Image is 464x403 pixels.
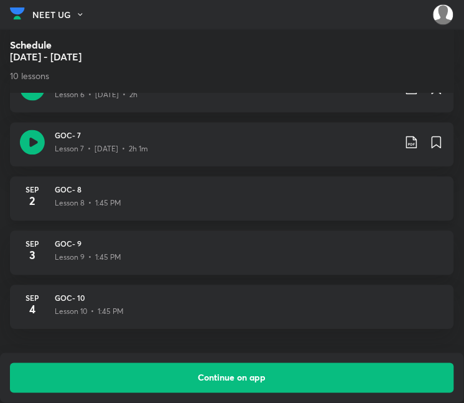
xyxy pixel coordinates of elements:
[55,144,148,155] p: Lesson 7 • [DATE] • 2h 1m
[55,184,444,196] h3: GOC- 8
[10,123,454,167] a: GOC- 7Lesson 7 • [DATE] • 2h 1m
[20,239,45,250] h6: Sep
[20,250,45,261] h4: 3
[55,239,444,250] h3: GOC- 9
[10,363,454,393] button: Continue on app
[20,184,45,196] h6: Sep
[32,6,92,24] button: NEET UG
[20,304,45,315] h4: 4
[10,70,454,83] p: 10 lessons
[20,293,45,304] h6: Sep
[55,130,394,141] h3: GOC- 7
[55,252,121,263] p: Lesson 9 • 1:45 PM
[55,306,124,318] p: Lesson 10 • 1:45 PM
[433,4,454,26] img: Amisha Rani
[10,231,454,275] a: Sep3GOC- 9Lesson 9 • 1:45 PM
[55,90,137,101] p: Lesson 6 • [DATE] • 2h
[10,285,454,330] a: Sep4GOC- 10Lesson 10 • 1:45 PM
[10,177,454,221] a: Sep2GOC- 8Lesson 8 • 1:45 PM
[55,293,444,304] h3: GOC- 10
[10,4,25,23] img: Company Logo
[55,198,121,209] p: Lesson 8 • 1:45 PM
[10,40,454,50] h4: Schedule
[10,50,454,65] h5: [DATE] - [DATE]
[20,196,45,207] h4: 2
[10,4,25,26] a: Company Logo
